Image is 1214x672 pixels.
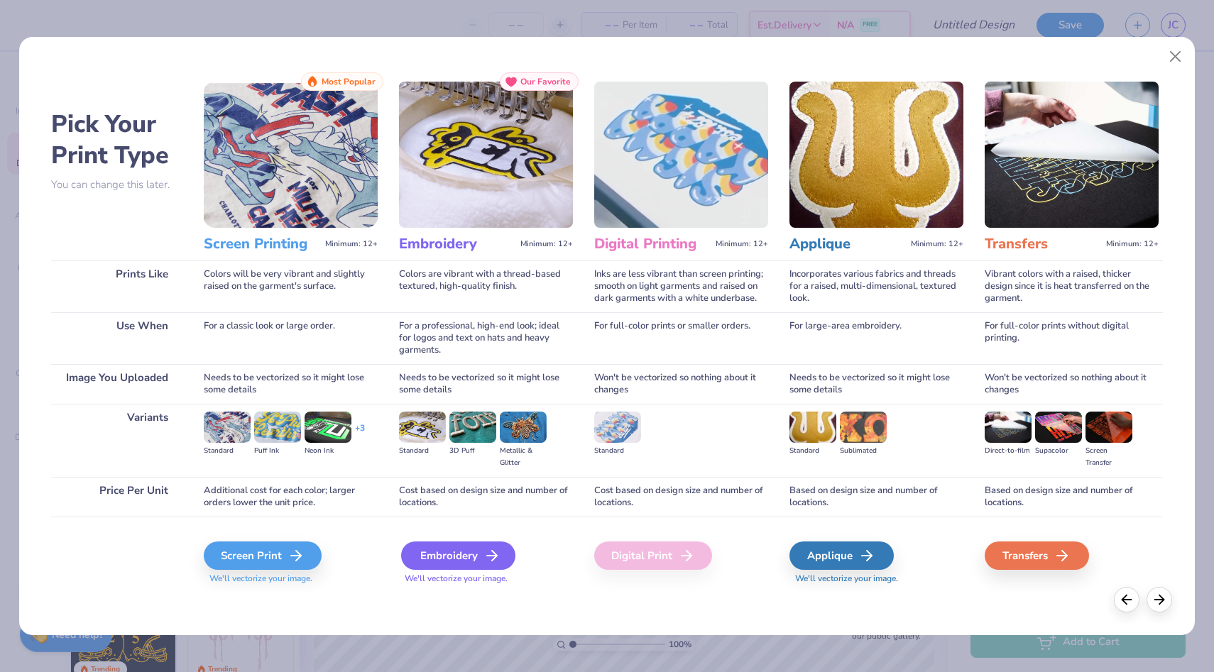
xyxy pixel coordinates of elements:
img: Sublimated [840,412,887,443]
img: Standard [594,412,641,443]
div: Applique [789,541,894,570]
img: Screen Printing [204,82,378,228]
div: Prints Like [51,260,182,312]
h3: Screen Printing [204,235,319,253]
span: We'll vectorize your image. [204,573,378,585]
div: Screen Transfer [1086,445,1132,469]
div: For full-color prints or smaller orders. [594,312,768,364]
div: For a professional, high-end look; ideal for logos and text on hats and heavy garments. [399,312,573,364]
div: Sublimated [840,445,887,457]
div: Needs to be vectorized so it might lose some details [789,364,963,404]
div: Price Per Unit [51,477,182,517]
div: Embroidery [401,541,515,570]
img: Standard [789,412,836,443]
div: Standard [399,445,446,457]
div: Based on design size and number of locations. [789,477,963,517]
span: Minimum: 12+ [325,239,378,249]
img: Transfers [985,82,1159,228]
div: Supacolor [1035,445,1082,457]
h3: Transfers [985,235,1100,253]
h3: Applique [789,235,905,253]
div: Metallic & Glitter [500,445,547,469]
span: Minimum: 12+ [716,239,768,249]
div: Incorporates various fabrics and threads for a raised, multi-dimensional, textured look. [789,260,963,312]
img: Standard [399,412,446,443]
p: You can change this later. [51,179,182,191]
div: Direct-to-film [985,445,1032,457]
div: Standard [204,445,251,457]
div: Colors are vibrant with a thread-based textured, high-quality finish. [399,260,573,312]
img: Metallic & Glitter [500,412,547,443]
img: Neon Ink [305,412,351,443]
div: Won't be vectorized so nothing about it changes [985,364,1159,404]
div: Standard [789,445,836,457]
img: Applique [789,82,963,228]
h2: Pick Your Print Type [51,109,182,171]
button: Close [1162,43,1189,70]
div: Inks are less vibrant than screen printing; smooth on light garments and raised on dark garments ... [594,260,768,312]
div: Puff Ink [254,445,301,457]
div: For a classic look or large order. [204,312,378,364]
div: Based on design size and number of locations. [985,477,1159,517]
div: Cost based on design size and number of locations. [399,477,573,517]
span: We'll vectorize your image. [789,573,963,585]
div: Needs to be vectorized so it might lose some details [399,364,573,404]
div: + 3 [355,422,365,446]
div: Image You Uploaded [51,364,182,404]
div: Use When [51,312,182,364]
span: Most Popular [322,77,376,87]
span: Minimum: 12+ [1106,239,1159,249]
span: Our Favorite [520,77,571,87]
div: Needs to be vectorized so it might lose some details [204,364,378,404]
div: Screen Print [204,541,322,570]
span: Minimum: 12+ [911,239,963,249]
h3: Embroidery [399,235,515,253]
div: Colors will be very vibrant and slightly raised on the garment's surface. [204,260,378,312]
div: Variants [51,404,182,477]
img: Standard [204,412,251,443]
div: Cost based on design size and number of locations. [594,477,768,517]
h3: Digital Printing [594,235,710,253]
div: Vibrant colors with a raised, thicker design since it is heat transferred on the garment. [985,260,1159,312]
img: Puff Ink [254,412,301,443]
div: Neon Ink [305,445,351,457]
span: We'll vectorize your image. [399,573,573,585]
img: Direct-to-film [985,412,1032,443]
img: Supacolor [1035,412,1082,443]
div: Won't be vectorized so nothing about it changes [594,364,768,404]
div: Transfers [985,541,1089,570]
div: Standard [594,445,641,457]
div: For large-area embroidery. [789,312,963,364]
span: Minimum: 12+ [520,239,573,249]
div: Additional cost for each color; larger orders lower the unit price. [204,477,378,517]
div: For full-color prints without digital printing. [985,312,1159,364]
img: Screen Transfer [1086,412,1132,443]
div: 3D Puff [449,445,496,457]
img: Embroidery [399,82,573,228]
img: 3D Puff [449,412,496,443]
div: Digital Print [594,541,712,570]
img: Digital Printing [594,82,768,228]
